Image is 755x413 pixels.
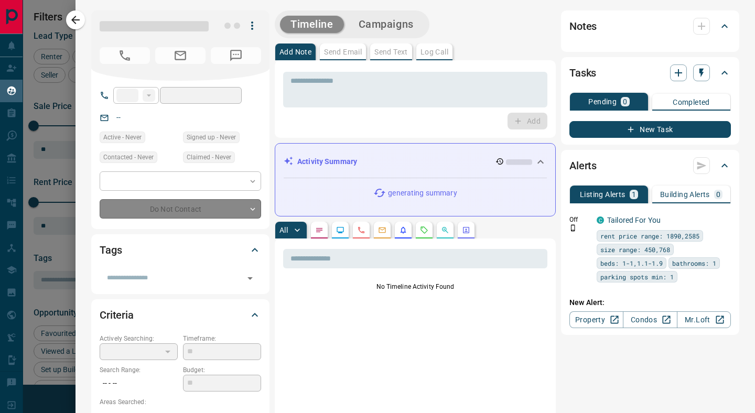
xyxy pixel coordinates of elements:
div: Criteria [100,302,261,328]
span: Contacted - Never [103,152,154,162]
svg: Calls [357,226,365,234]
h2: Alerts [569,157,597,174]
p: Actively Searching: [100,334,178,343]
span: No Number [100,47,150,64]
p: New Alert: [569,297,731,308]
a: Tailored For You [607,216,661,224]
svg: Opportunities [441,226,449,234]
div: Tasks [569,60,731,85]
h2: Tasks [569,64,596,81]
h2: Criteria [100,307,134,323]
span: No Email [155,47,206,64]
p: Search Range: [100,365,178,375]
p: All [279,226,288,234]
p: Budget: [183,365,261,375]
svg: Agent Actions [462,226,470,234]
span: Active - Never [103,132,142,143]
p: Activity Summary [297,156,357,167]
p: 1 [632,191,636,198]
a: Property [569,311,623,328]
svg: Emails [378,226,386,234]
div: Alerts [569,153,731,178]
p: 0 [623,98,627,105]
div: condos.ca [597,216,604,224]
span: No Number [211,47,261,64]
svg: Requests [420,226,428,234]
svg: Lead Browsing Activity [336,226,344,234]
p: Building Alerts [660,191,710,198]
a: Mr.Loft [677,311,731,328]
svg: Push Notification Only [569,224,577,232]
p: Areas Searched: [100,397,261,407]
span: rent price range: 1890,2585 [600,231,699,241]
button: Timeline [280,16,344,33]
button: Campaigns [348,16,424,33]
p: No Timeline Activity Found [283,282,547,291]
p: -- - -- [100,375,178,392]
span: beds: 1-1,1.1-1.9 [600,258,663,268]
span: parking spots min: 1 [600,271,674,282]
div: Do Not Contact [100,199,261,219]
p: Timeframe: [183,334,261,343]
span: Claimed - Never [187,152,231,162]
p: Listing Alerts [580,191,625,198]
div: Activity Summary [284,152,547,171]
span: bathrooms: 1 [672,258,716,268]
h2: Tags [100,242,122,258]
span: Signed up - Never [187,132,236,143]
p: Off [569,215,590,224]
svg: Notes [315,226,323,234]
p: generating summary [388,188,457,199]
button: Open [243,271,257,286]
a: Condos [623,311,677,328]
span: size range: 450,768 [600,244,670,255]
div: Tags [100,237,261,263]
svg: Listing Alerts [399,226,407,234]
p: Pending [588,98,617,105]
p: Completed [673,99,710,106]
p: 0 [716,191,720,198]
p: Add Note [279,48,311,56]
div: Notes [569,14,731,39]
button: New Task [569,121,731,138]
a: -- [116,113,121,122]
h2: Notes [569,18,597,35]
